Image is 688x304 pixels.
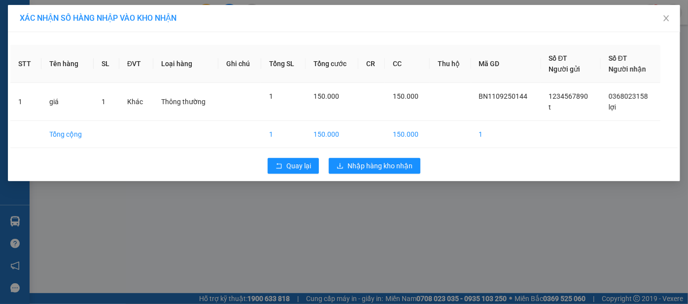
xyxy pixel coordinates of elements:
[549,54,568,62] span: Số ĐT
[358,45,385,83] th: CR
[430,45,471,83] th: Thu hộ
[306,121,358,148] td: 150.000
[549,92,588,100] span: 1234567890
[347,160,413,171] span: Nhập hàng kho nhận
[41,83,94,121] td: giá
[102,98,105,106] span: 1
[286,160,311,171] span: Quay lại
[549,103,551,111] span: t
[609,92,648,100] span: 0368023158
[20,13,176,23] span: XÁC NHẬN SỐ HÀNG NHẬP VÀO KHO NHẬN
[393,92,418,100] span: 150.000
[609,65,646,73] span: Người nhận
[94,45,119,83] th: SL
[329,158,420,174] button: downloadNhập hàng kho nhận
[269,92,273,100] span: 1
[119,45,153,83] th: ĐVT
[261,45,306,83] th: Tổng SL
[41,45,94,83] th: Tên hàng
[218,45,261,83] th: Ghi chú
[275,162,282,170] span: rollback
[609,103,616,111] span: lợi
[306,45,358,83] th: Tổng cước
[153,83,218,121] td: Thông thường
[662,14,670,22] span: close
[549,65,581,73] span: Người gửi
[261,121,306,148] td: 1
[313,92,339,100] span: 150.000
[471,121,541,148] td: 1
[653,5,680,33] button: Close
[385,121,430,148] td: 150.000
[479,92,528,100] span: BN1109250144
[10,83,41,121] td: 1
[153,45,218,83] th: Loại hàng
[268,158,319,174] button: rollbackQuay lại
[10,45,41,83] th: STT
[119,83,153,121] td: Khác
[337,162,344,170] span: download
[471,45,541,83] th: Mã GD
[385,45,430,83] th: CC
[609,54,627,62] span: Số ĐT
[41,121,94,148] td: Tổng cộng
